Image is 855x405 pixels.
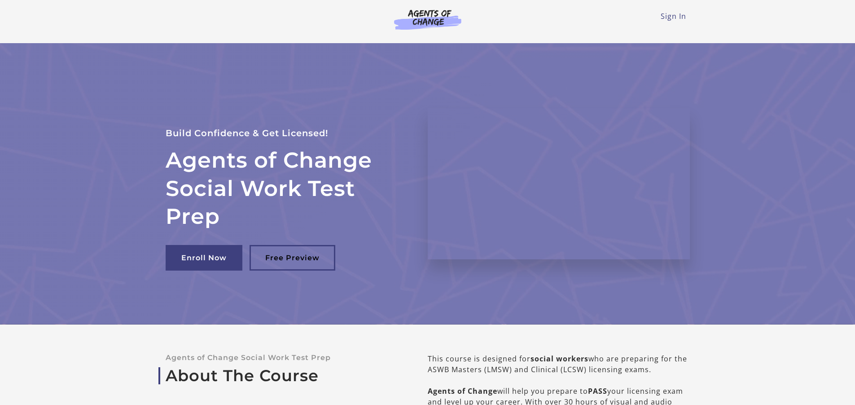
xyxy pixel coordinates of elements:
[428,386,497,396] b: Agents of Change
[250,245,335,271] a: Free Preview
[661,11,686,21] a: Sign In
[166,146,406,230] h2: Agents of Change Social Work Test Prep
[166,245,242,271] a: Enroll Now
[166,126,406,141] p: Build Confidence & Get Licensed!
[531,354,588,364] b: social workers
[166,353,399,362] p: Agents of Change Social Work Test Prep
[385,9,471,30] img: Agents of Change Logo
[588,386,607,396] b: PASS
[166,366,399,385] a: About The Course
